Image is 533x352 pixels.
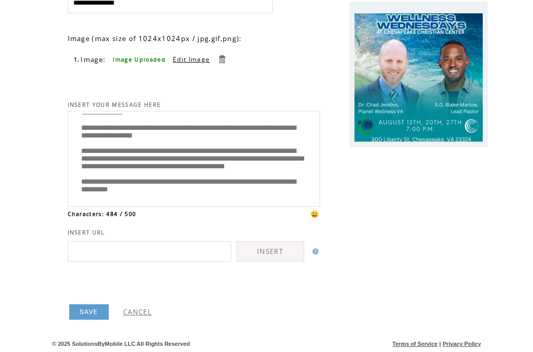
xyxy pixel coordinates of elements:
[69,304,109,320] a: SAVE
[113,56,166,63] span: Image Uploaded
[68,229,105,236] span: INSERT URL
[392,341,438,347] a: Terms of Service
[236,241,304,262] a: INSERT
[68,101,161,108] span: INSERT YOUR MESSAGE HERE
[123,307,152,317] a: CANCEL
[443,341,481,347] a: Privacy Policy
[310,209,320,219] span: 😀
[68,210,136,218] span: Characters: 484 / 500
[173,55,210,64] a: Edit Image
[68,34,242,43] span: Image (max size of 1024x1024px / jpg,gif,png):
[81,55,106,64] span: Image:
[74,56,80,63] span: 1.
[52,341,190,347] span: © 2025 SolutionsByMobile LLC All Rights Reserved
[439,341,441,347] span: |
[309,248,319,255] img: help.gif
[217,54,227,64] a: Delete this item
